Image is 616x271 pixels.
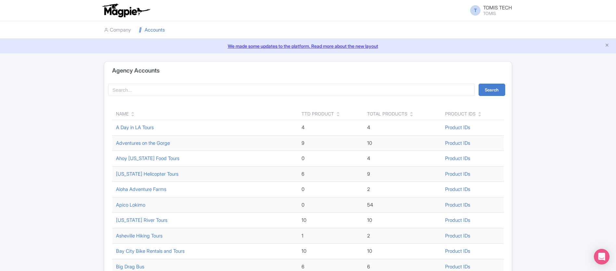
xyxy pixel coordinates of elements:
[116,202,145,208] a: Apico Lokimo
[466,5,512,16] a: T TOMIS TECH TOMIS
[116,124,154,130] a: A Day in LA Tours
[116,186,166,192] a: Aloha Adventure Farms
[101,3,151,18] img: logo-ab69f6fb50320c5b225c76a69d11143b.png
[445,124,470,130] a: Product IDs
[363,166,441,182] td: 9
[479,84,505,96] button: Search
[139,21,165,39] a: Accounts
[116,217,167,223] a: [US_STATE] River Tours
[483,5,512,11] span: TOMIS TECH
[108,84,475,96] input: Search...
[445,233,470,239] a: Product IDs
[363,120,441,136] td: 4
[104,21,131,39] a: Company
[445,155,470,161] a: Product IDs
[445,171,470,177] a: Product IDs
[363,228,441,244] td: 2
[298,244,364,259] td: 10
[483,11,512,16] small: TOMIS
[298,213,364,228] td: 10
[116,171,178,177] a: [US_STATE] Helicopter Tours
[363,182,441,197] td: 2
[116,110,129,117] div: Name
[116,264,144,270] a: Big Drag Bus
[363,244,441,259] td: 10
[445,248,470,254] a: Product IDs
[445,110,476,117] div: Product IDs
[298,151,364,167] td: 0
[298,182,364,197] td: 0
[470,5,481,16] span: T
[594,249,610,264] div: Open Intercom Messenger
[4,43,612,49] a: We made some updates to the platform. Read more about the new layout
[605,42,610,49] button: Close announcement
[363,151,441,167] td: 4
[112,67,160,74] h4: Agency Accounts
[116,140,170,146] a: Adventures on the Gorge
[445,217,470,223] a: Product IDs
[363,197,441,213] td: 54
[298,166,364,182] td: 6
[445,186,470,192] a: Product IDs
[363,213,441,228] td: 10
[116,155,179,161] a: Ahoy [US_STATE] Food Tours
[298,197,364,213] td: 0
[298,135,364,151] td: 9
[302,110,334,117] div: TTD Product
[116,233,162,239] a: Asheville Hiking Tours
[298,120,364,136] td: 4
[363,135,441,151] td: 10
[298,228,364,244] td: 1
[445,264,470,270] a: Product IDs
[367,110,407,117] div: Total Products
[445,140,470,146] a: Product IDs
[116,248,185,254] a: Bay City Bike Rentals and Tours
[445,202,470,208] a: Product IDs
